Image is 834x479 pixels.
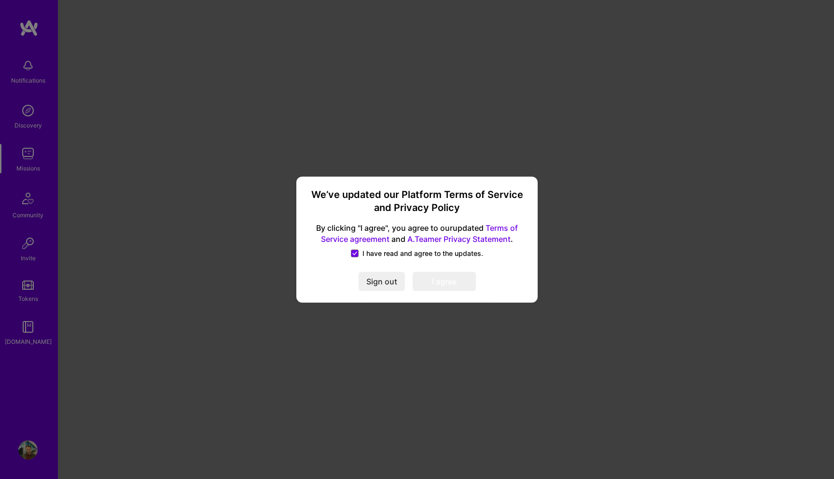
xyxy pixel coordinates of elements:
a: Terms of Service agreement [321,223,518,244]
button: I agree [413,271,476,291]
button: Sign out [359,271,405,291]
h3: We’ve updated our Platform Terms of Service and Privacy Policy [308,188,526,215]
a: A.Teamer Privacy Statement [407,234,511,243]
span: By clicking "I agree", you agree to our updated and . [308,223,526,245]
span: I have read and agree to the updates. [362,248,483,258]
